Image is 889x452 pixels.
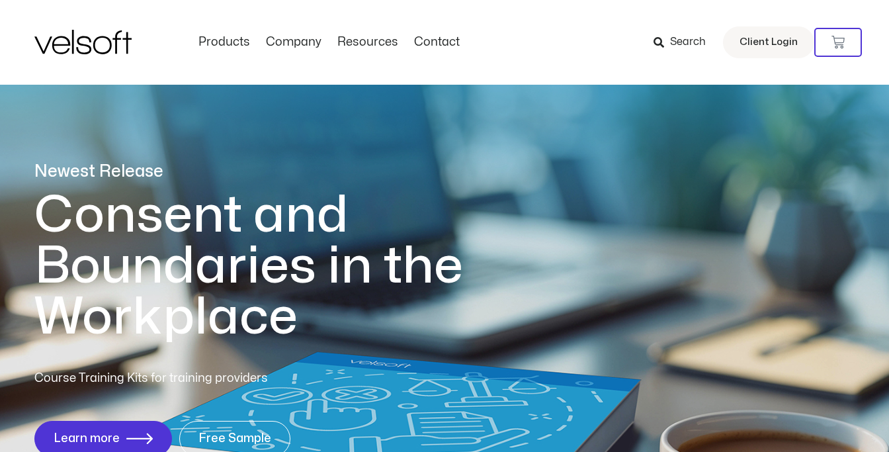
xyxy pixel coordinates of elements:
nav: Menu [190,35,468,50]
p: Newest Release [34,160,517,183]
a: CompanyMenu Toggle [258,35,329,50]
img: Velsoft Training Materials [34,30,132,54]
span: Client Login [740,34,798,51]
span: Learn more [54,432,120,445]
a: Search [654,31,715,54]
a: Client Login [723,26,814,58]
span: Free Sample [198,432,271,445]
p: Course Training Kits for training providers [34,369,364,388]
h1: Consent and Boundaries in the Workplace [34,190,517,343]
span: Search [670,34,706,51]
a: ContactMenu Toggle [406,35,468,50]
a: ProductsMenu Toggle [190,35,258,50]
a: ResourcesMenu Toggle [329,35,406,50]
